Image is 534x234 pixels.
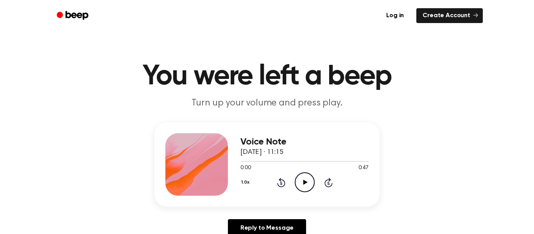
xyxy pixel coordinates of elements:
p: Turn up your volume and press play. [117,97,417,110]
h1: You were left a beep [67,63,467,91]
a: Log in [378,7,412,25]
h3: Voice Note [240,137,369,147]
button: 1.0x [240,176,252,189]
a: Beep [51,8,95,23]
span: 0:47 [358,164,369,172]
a: Create Account [416,8,483,23]
span: [DATE] · 11:15 [240,149,283,156]
span: 0:00 [240,164,251,172]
